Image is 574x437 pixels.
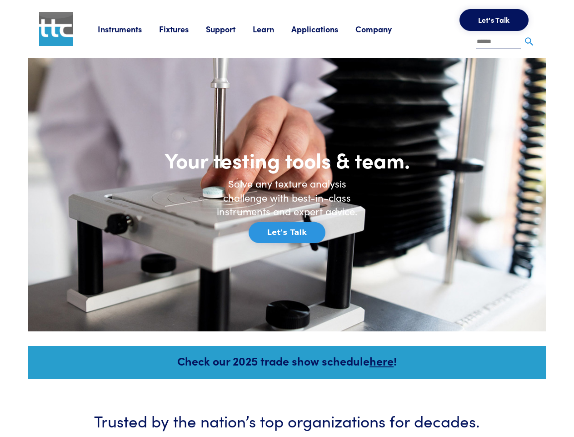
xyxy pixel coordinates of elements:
h3: Trusted by the nation’s top organizations for decades. [55,409,519,432]
h5: Check our 2025 trade show schedule ! [40,353,534,369]
a: here [369,353,394,369]
a: Company [355,23,409,35]
h1: Your testing tools & team. [133,147,442,173]
h6: Solve any texture analysis challenge with best-in-class instruments and expert advice. [210,177,364,218]
button: Let's Talk [249,222,325,243]
img: ttc_logo_1x1_v1.0.png [39,12,73,46]
a: Fixtures [159,23,206,35]
a: Support [206,23,253,35]
a: Learn [253,23,291,35]
a: Instruments [98,23,159,35]
button: Let's Talk [459,9,529,31]
a: Applications [291,23,355,35]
